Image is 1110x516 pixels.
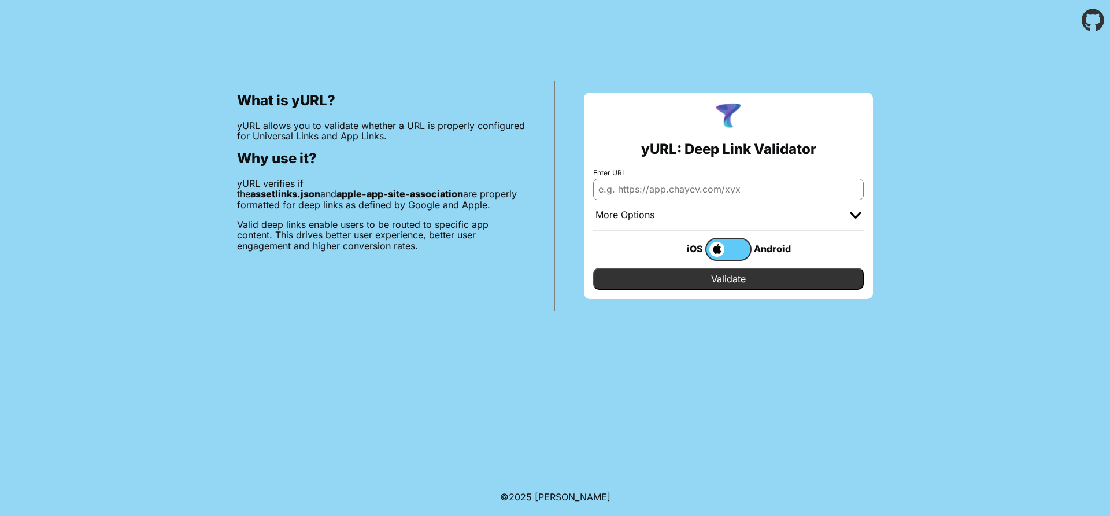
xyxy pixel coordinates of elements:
[595,209,654,221] div: More Options
[237,219,526,251] p: Valid deep links enable users to be routed to specific app content. This drives better user exper...
[850,212,861,219] img: chevron
[593,268,864,290] input: Validate
[336,188,463,200] b: apple-app-site-association
[509,491,532,503] span: 2025
[593,169,864,177] label: Enter URL
[641,141,816,157] h2: yURL: Deep Link Validator
[237,93,526,109] h2: What is yURL?
[237,150,526,167] h2: Why use it?
[659,241,705,256] div: iOS
[500,478,610,516] footer: ©
[237,120,526,142] p: yURL allows you to validate whether a URL is properly configured for Universal Links and App Links.
[593,179,864,200] input: e.g. https://app.chayev.com/xyx
[713,102,743,132] img: yURL Logo
[250,188,320,200] b: assetlinks.json
[752,241,798,256] div: Android
[535,491,610,503] a: Michael Ibragimchayev's Personal Site
[237,178,526,210] p: yURL verifies if the and are properly formatted for deep links as defined by Google and Apple.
